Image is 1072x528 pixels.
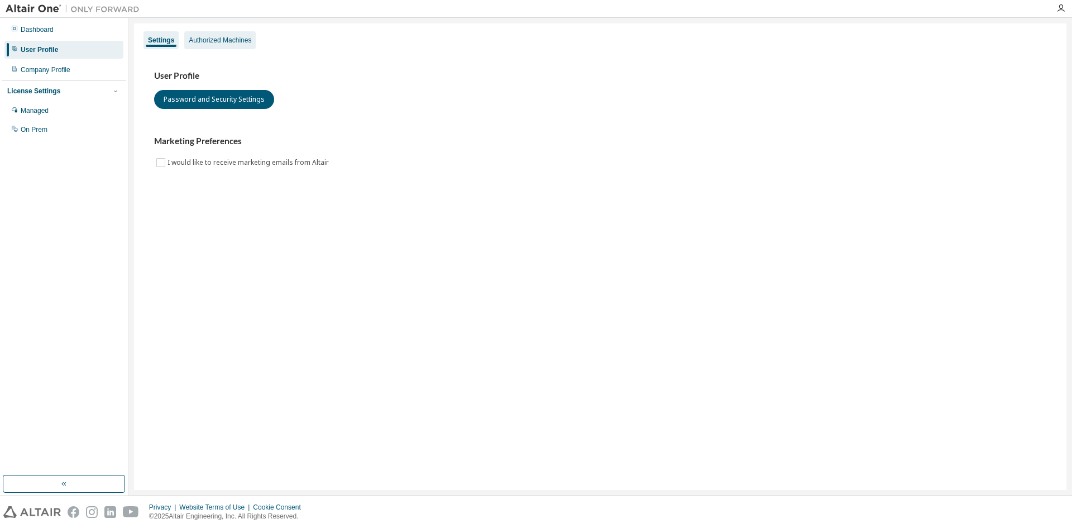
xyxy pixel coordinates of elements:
div: Company Profile [21,65,70,74]
div: Dashboard [21,25,54,34]
div: On Prem [21,125,47,134]
div: Privacy [149,503,179,512]
img: Altair One [6,3,145,15]
img: facebook.svg [68,506,79,518]
h3: Marketing Preferences [154,136,1046,147]
h3: User Profile [154,70,1046,82]
img: youtube.svg [123,506,139,518]
div: Authorized Machines [189,36,251,45]
div: Settings [148,36,174,45]
img: instagram.svg [86,506,98,518]
label: I would like to receive marketing emails from Altair [167,156,331,169]
div: Cookie Consent [253,503,307,512]
div: Website Terms of Use [179,503,253,512]
p: © 2025 Altair Engineering, Inc. All Rights Reserved. [149,512,308,521]
img: altair_logo.svg [3,506,61,518]
div: User Profile [21,45,58,54]
button: Password and Security Settings [154,90,274,109]
div: License Settings [7,87,60,96]
div: Managed [21,106,49,115]
img: linkedin.svg [104,506,116,518]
